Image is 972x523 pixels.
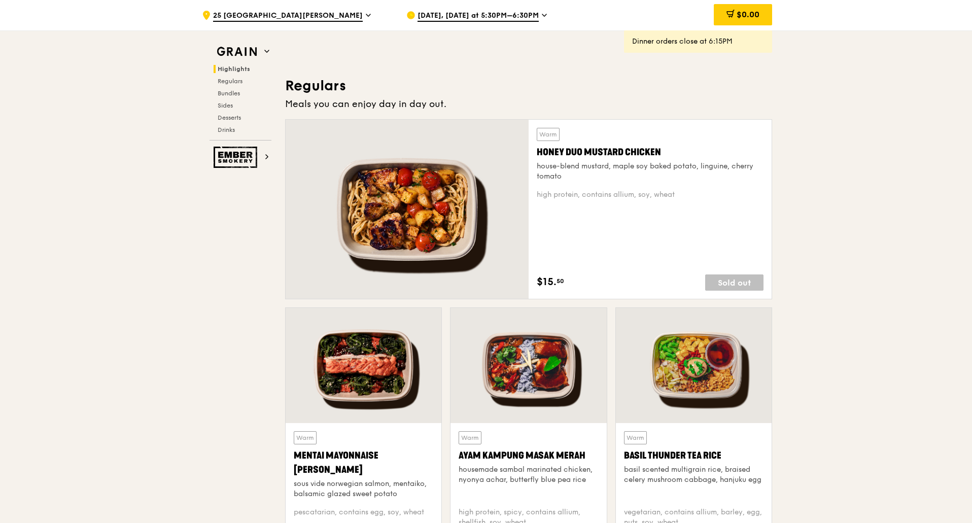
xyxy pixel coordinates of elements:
span: Bundles [218,90,240,97]
img: Grain web logo [214,43,260,61]
span: $15. [537,274,557,290]
div: Meals you can enjoy day in day out. [285,97,772,111]
span: Sides [218,102,233,109]
div: high protein, contains allium, soy, wheat [537,190,763,200]
div: Basil Thunder Tea Rice [624,448,763,463]
span: Desserts [218,114,241,121]
div: Warm [294,431,317,444]
span: $0.00 [737,10,759,19]
img: Ember Smokery web logo [214,147,260,168]
span: 25 [GEOGRAPHIC_DATA][PERSON_NAME] [213,11,363,22]
div: Dinner orders close at 6:15PM [632,37,764,47]
div: basil scented multigrain rice, braised celery mushroom cabbage, hanjuku egg [624,465,763,485]
div: Sold out [705,274,763,291]
div: Warm [537,128,560,141]
div: Mentai Mayonnaise [PERSON_NAME] [294,448,433,477]
div: sous vide norwegian salmon, mentaiko, balsamic glazed sweet potato [294,479,433,499]
div: Warm [459,431,481,444]
span: 50 [557,277,564,285]
span: Highlights [218,65,250,73]
div: Warm [624,431,647,444]
span: Regulars [218,78,242,85]
span: [DATE], [DATE] at 5:30PM–6:30PM [418,11,539,22]
div: Honey Duo Mustard Chicken [537,145,763,159]
h3: Regulars [285,77,772,95]
div: Ayam Kampung Masak Merah [459,448,598,463]
span: Drinks [218,126,235,133]
div: housemade sambal marinated chicken, nyonya achar, butterfly blue pea rice [459,465,598,485]
div: house-blend mustard, maple soy baked potato, linguine, cherry tomato [537,161,763,182]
